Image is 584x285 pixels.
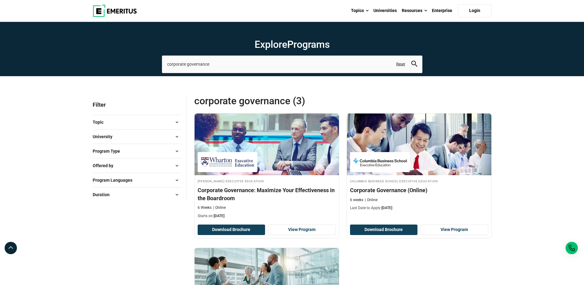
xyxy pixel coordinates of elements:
[93,119,108,126] span: Topic
[350,197,363,203] p: 6 weeks
[93,190,182,199] button: Duration
[93,162,118,169] span: Offered by
[381,206,392,210] span: [DATE]
[93,95,182,115] p: Filter
[347,114,491,175] img: Corporate Governance (Online) | Online Business Management Course
[201,155,254,169] img: Wharton Executive Education
[198,225,265,235] button: Download Brochure
[93,148,125,155] span: Program Type
[195,114,339,175] img: Corporate Governance: Maximize Your Effectiveness in the Boardroom | Online Human Resources Course
[347,114,491,214] a: Business Management Course by Columbia Business School Executive Education - September 4, 2025 Co...
[214,214,224,218] span: [DATE]
[287,39,330,50] span: Programs
[93,118,182,127] button: Topic
[421,225,488,235] a: View Program
[353,155,407,169] img: Columbia Business School Executive Education
[194,95,343,107] span: corporate governance (3)
[195,114,339,222] a: Human Resources Course by Wharton Executive Education - October 16, 2025 Wharton Executive Educat...
[350,205,488,211] p: Last Date to Apply:
[350,178,488,184] h4: Columbia Business School Executive Education
[162,56,422,73] input: search-page
[198,213,336,219] p: Starts on:
[268,225,336,235] a: View Program
[93,161,182,170] button: Offered by
[198,178,336,184] h4: [PERSON_NAME] Executive Education
[365,197,377,203] p: Online
[458,4,492,17] a: Login
[93,132,182,141] button: University
[411,62,417,68] a: search
[93,191,115,198] span: Duration
[93,177,137,184] span: Program Languages
[350,225,418,235] button: Download Brochure
[213,205,226,210] p: Online
[93,147,182,156] button: Program Type
[396,62,405,67] a: Reset search
[93,176,182,185] button: Program Languages
[198,186,336,202] h4: Corporate Governance: Maximize Your Effectiveness in the Boardroom
[198,205,211,210] p: 6 Weeks
[93,133,117,140] span: University
[350,186,488,194] h4: Corporate Governance (Online)
[411,61,417,68] button: search
[162,38,422,51] h1: Explore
